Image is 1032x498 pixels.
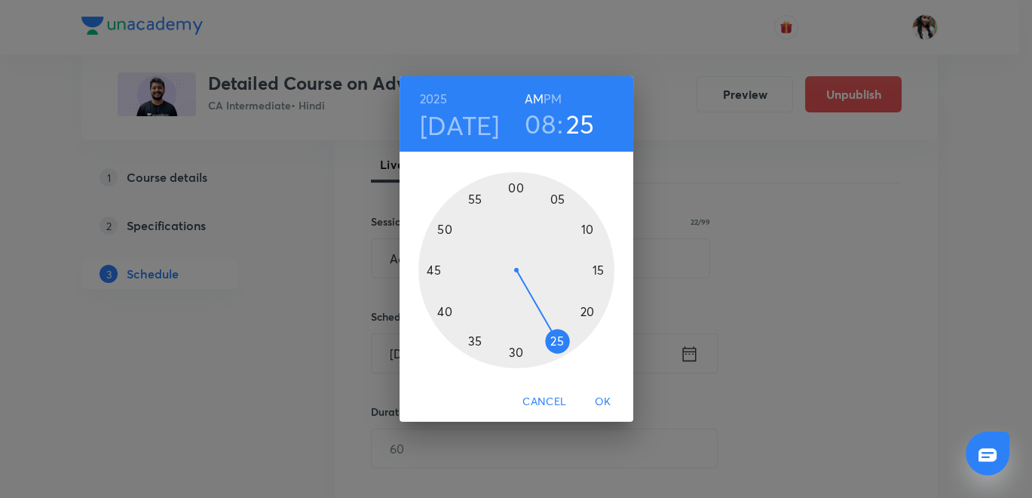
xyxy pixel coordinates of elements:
[544,88,562,109] button: PM
[557,108,563,140] h3: :
[525,108,556,140] button: 08
[420,109,500,141] button: [DATE]
[525,88,544,109] button: AM
[522,392,566,411] span: Cancel
[585,392,621,411] span: OK
[579,388,627,416] button: OK
[516,388,572,416] button: Cancel
[566,108,595,140] button: 25
[420,88,447,109] button: 2025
